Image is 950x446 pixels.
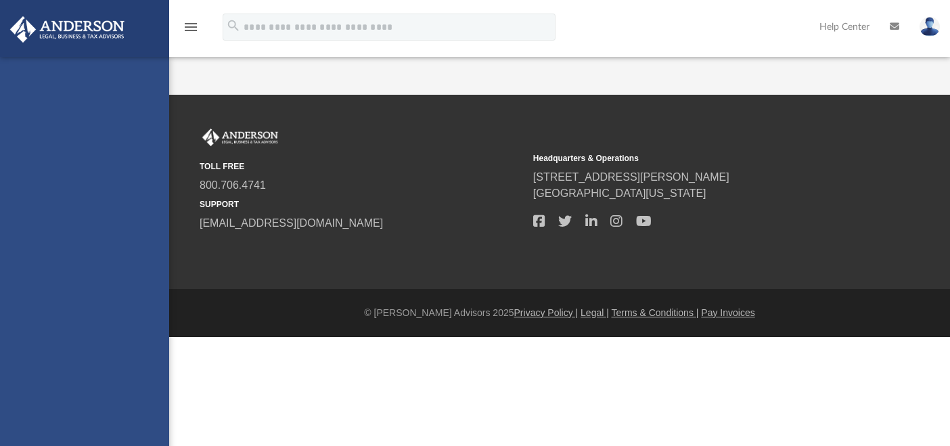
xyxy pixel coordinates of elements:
a: Legal | [581,307,609,318]
img: Anderson Advisors Platinum Portal [200,129,281,146]
a: Privacy Policy | [514,307,579,318]
img: Anderson Advisors Platinum Portal [6,16,129,43]
i: search [226,18,241,33]
i: menu [183,19,199,35]
a: 800.706.4741 [200,179,266,191]
div: © [PERSON_NAME] Advisors 2025 [169,306,950,320]
a: Pay Invoices [701,307,754,318]
img: User Pic [920,17,940,37]
small: Headquarters & Operations [533,152,857,164]
a: Terms & Conditions | [612,307,699,318]
a: menu [183,26,199,35]
a: [STREET_ADDRESS][PERSON_NAME] [533,171,729,183]
small: TOLL FREE [200,160,524,173]
a: [EMAIL_ADDRESS][DOMAIN_NAME] [200,217,383,229]
small: SUPPORT [200,198,524,210]
a: [GEOGRAPHIC_DATA][US_STATE] [533,187,706,199]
